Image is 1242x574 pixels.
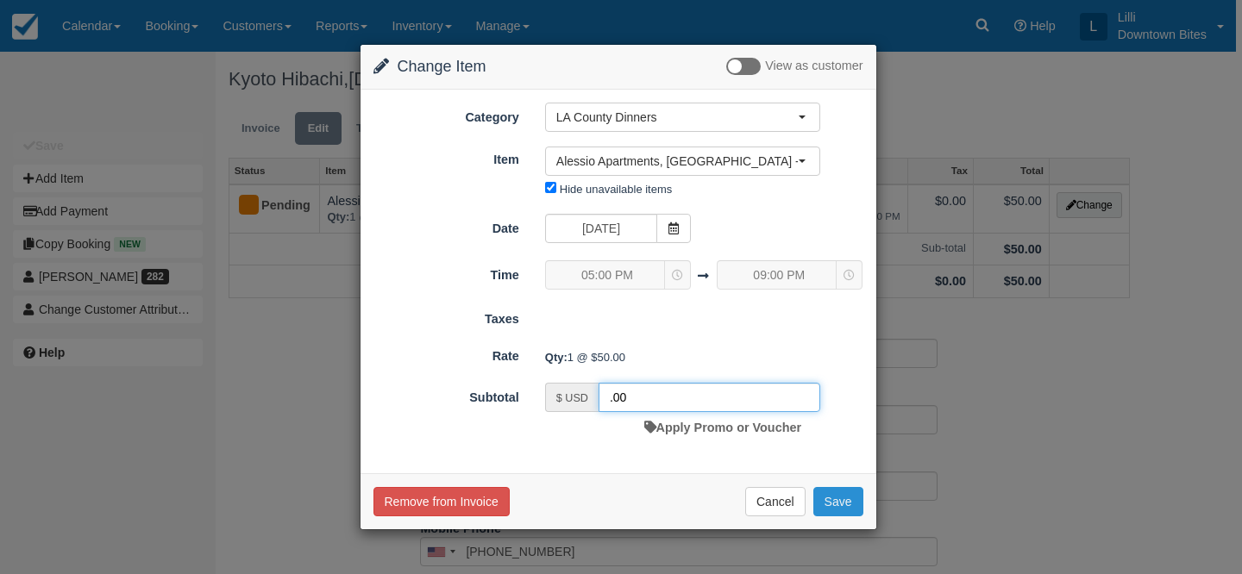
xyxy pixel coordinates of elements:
[545,147,820,176] button: Alessio Apartments, [GEOGRAPHIC_DATA] - Dinner
[813,487,863,516] button: Save
[556,392,588,404] small: $ USD
[361,383,532,407] label: Subtotal
[361,214,532,238] label: Date
[532,343,876,371] div: 1 @ $50.00
[373,487,510,516] button: Remove from Invoice
[361,304,532,328] label: Taxes
[545,103,820,132] button: LA County Dinners
[361,341,532,365] label: Rate
[556,153,798,170] span: Alessio Apartments, [GEOGRAPHIC_DATA] - Dinner
[745,487,806,516] button: Cancel
[361,103,532,127] label: Category
[560,183,672,196] label: Hide unavailable items
[545,351,568,364] strong: Qty
[361,145,532,169] label: Item
[644,421,801,434] a: Apply Promo or Voucher
[398,58,486,75] span: Change Item
[765,59,862,73] span: View as customer
[361,260,532,284] label: Time
[556,109,798,126] span: LA County Dinners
